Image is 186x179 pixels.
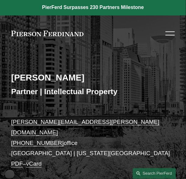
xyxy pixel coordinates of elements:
p: office [GEOGRAPHIC_DATA] | [US_STATE][GEOGRAPHIC_DATA] – [11,117,175,169]
a: [PHONE_NUMBER] [11,140,64,146]
a: vCard [26,161,41,167]
a: Search this site [133,168,176,179]
a: PDF [11,161,23,167]
h3: Partner | Intellectual Property [11,87,175,97]
h2: [PERSON_NAME] [11,72,175,83]
a: [PERSON_NAME][EMAIL_ADDRESS][PERSON_NAME][DOMAIN_NAME] [11,119,159,136]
